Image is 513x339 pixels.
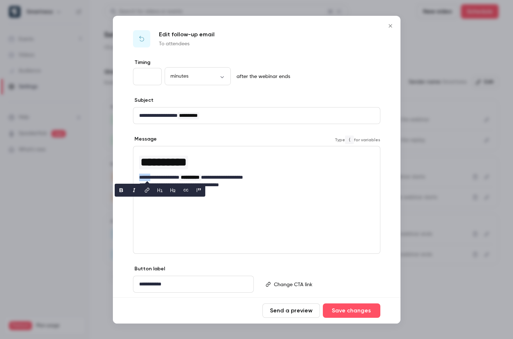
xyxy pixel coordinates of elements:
[128,184,140,196] button: italic
[335,136,380,144] span: Type for variables
[133,146,380,193] div: editor
[133,265,165,272] label: Button label
[323,303,380,318] button: Save changes
[141,184,153,196] button: link
[345,136,354,144] code: {
[133,107,380,124] div: editor
[165,73,231,80] div: minutes
[133,136,157,143] label: Message
[262,303,320,318] button: Send a preview
[115,184,127,196] button: bold
[234,73,290,80] p: after the webinar ends
[159,30,215,39] p: Edit follow-up email
[159,40,215,47] p: To attendees
[193,184,205,196] button: blockquote
[271,276,380,293] div: editor
[133,97,154,104] label: Subject
[133,276,253,292] div: editor
[133,59,380,66] label: Timing
[383,19,398,33] button: Close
